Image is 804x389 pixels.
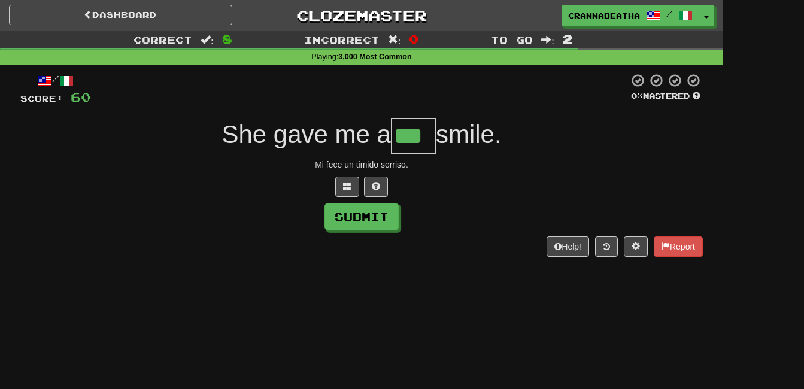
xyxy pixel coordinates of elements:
[201,35,214,45] span: :
[654,236,703,257] button: Report
[20,159,703,171] div: Mi fece un timido sorriso.
[388,35,401,45] span: :
[250,5,474,26] a: Clozemaster
[304,34,380,45] span: Incorrect
[409,32,419,46] span: 0
[595,236,618,257] button: Round history (alt+y)
[9,5,232,25] a: Dashboard
[338,53,411,61] strong: 3,000 Most Common
[547,236,589,257] button: Help!
[562,5,699,26] a: crannabeatha /
[563,32,573,46] span: 2
[222,120,391,148] span: She gave me a
[631,91,643,101] span: 0 %
[629,91,703,102] div: Mastered
[491,34,533,45] span: To go
[568,10,640,21] span: crannabeatha
[324,203,399,230] button: Submit
[20,73,91,88] div: /
[20,93,63,104] span: Score:
[364,177,388,197] button: Single letter hint - you only get 1 per sentence and score half the points! alt+h
[71,89,91,104] span: 60
[666,10,672,18] span: /
[222,32,232,46] span: 8
[134,34,192,45] span: Correct
[541,35,554,45] span: :
[335,177,359,197] button: Switch sentence to multiple choice alt+p
[436,120,502,148] span: smile.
